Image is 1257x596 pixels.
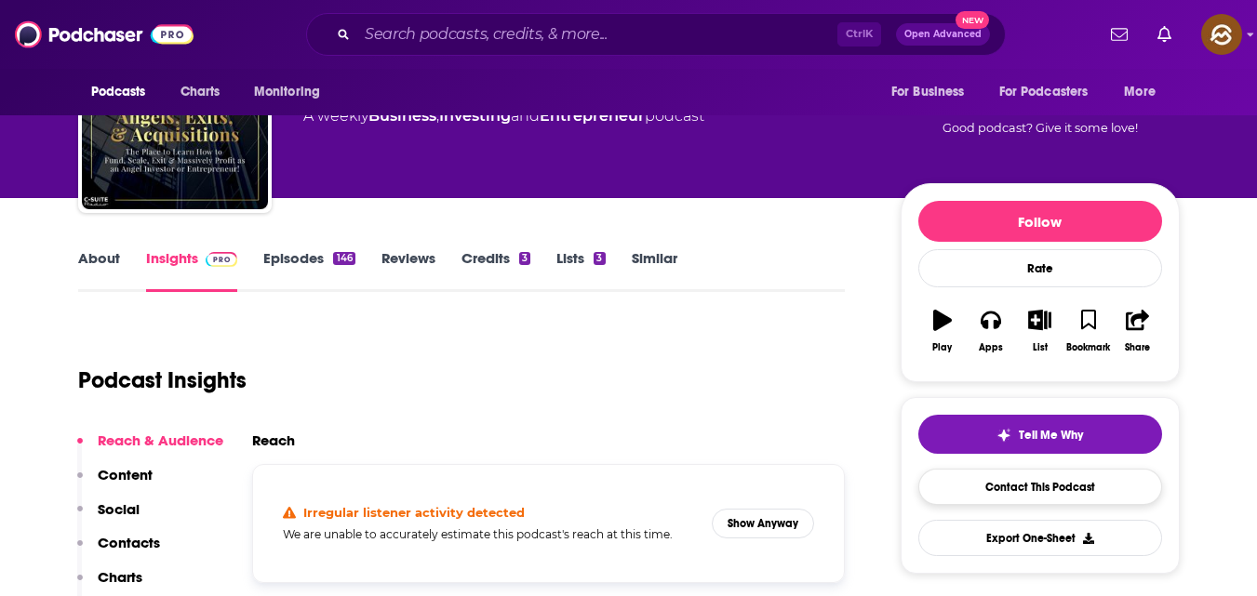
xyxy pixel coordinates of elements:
button: Open AdvancedNew [896,23,990,46]
a: Lists3 [556,249,605,292]
a: Show notifications dropdown [1103,19,1135,50]
button: Follow [918,201,1162,242]
button: Show profile menu [1201,14,1242,55]
button: Show Anyway [712,509,814,538]
div: Bookmark [1066,342,1110,353]
a: Charts [168,74,232,110]
button: Content [77,466,153,500]
a: Show notifications dropdown [1150,19,1179,50]
button: Share [1113,298,1161,364]
button: tell me why sparkleTell Me Why [918,415,1162,454]
img: Podchaser Pro [206,252,238,267]
button: Export One-Sheet [918,520,1162,556]
h2: Reach [252,431,295,449]
button: open menu [78,74,170,110]
span: Podcasts [91,79,146,105]
span: Monitoring [254,79,320,105]
h1: Podcast Insights [78,366,247,394]
div: Rate [918,249,1162,287]
span: For Podcasters [999,79,1089,105]
span: and [511,107,540,125]
img: Podchaser - Follow, Share and Rate Podcasts [15,17,194,52]
span: Logged in as hey85204 [1201,14,1242,55]
p: Contacts [98,534,160,551]
div: 3 [594,252,605,265]
a: About [78,249,120,292]
span: , [436,107,439,125]
div: 3 [519,252,530,265]
span: Open Advanced [904,30,982,39]
a: InsightsPodchaser Pro [146,249,238,292]
div: Search podcasts, credits, & more... [306,13,1006,56]
p: Content [98,466,153,483]
a: Investing [439,107,511,125]
a: Contact This Podcast [918,469,1162,505]
a: Business [368,107,436,125]
span: More [1124,79,1156,105]
button: Social [77,500,140,535]
div: 146 [333,252,354,265]
button: open menu [878,74,988,110]
p: Charts [98,568,142,586]
button: open menu [1111,74,1179,110]
a: Similar [632,249,677,292]
span: Charts [181,79,221,105]
button: Reach & Audience [77,431,223,466]
button: open menu [987,74,1116,110]
button: Bookmark [1064,298,1113,364]
div: Apps [979,342,1003,353]
h4: Irregular listener activity detected [303,505,525,520]
span: Ctrl K [837,22,881,46]
p: Reach & Audience [98,431,223,449]
p: Social [98,500,140,518]
span: Good podcast? Give it some love! [943,121,1138,135]
button: Contacts [77,534,160,568]
img: Angels, Exits, & Acquisitions [82,23,268,209]
div: A weekly podcast [303,105,704,127]
span: New [956,11,989,29]
button: Apps [967,298,1015,364]
span: For Business [891,79,965,105]
div: List [1033,342,1048,353]
a: Episodes146 [263,249,354,292]
div: Play [932,342,952,353]
img: User Profile [1201,14,1242,55]
div: Share [1125,342,1150,353]
img: tell me why sparkle [996,428,1011,443]
a: Credits3 [461,249,530,292]
button: List [1015,298,1063,364]
a: Entrepreneur [540,107,645,125]
span: Tell Me Why [1019,428,1083,443]
button: Play [918,298,967,364]
a: Reviews [381,249,435,292]
input: Search podcasts, credits, & more... [357,20,837,49]
h5: We are unable to accurately estimate this podcast's reach at this time. [283,527,698,541]
button: open menu [241,74,344,110]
